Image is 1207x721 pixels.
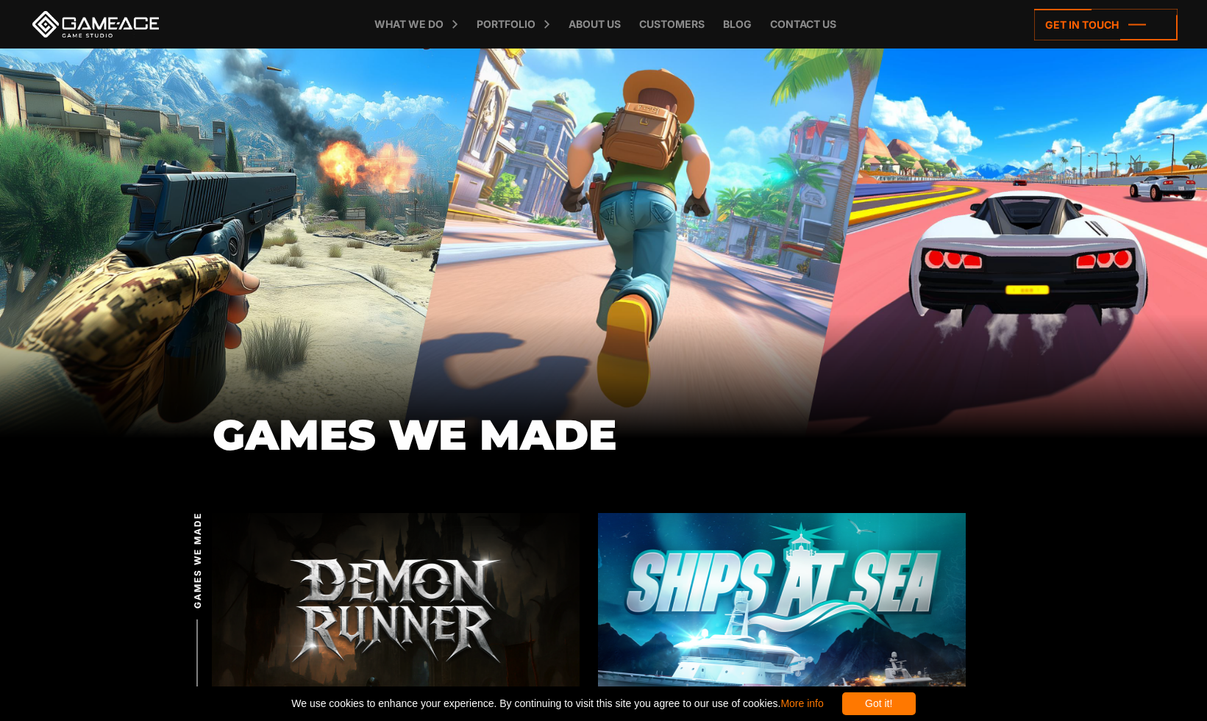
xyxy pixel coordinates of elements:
span: We use cookies to enhance your experience. By continuing to visit this site you agree to our use ... [291,692,823,715]
a: More info [780,697,823,709]
span: GAMES WE MADE [191,512,204,609]
h1: GAMES WE MADE [213,412,996,458]
a: Get in touch [1034,9,1178,40]
div: Got it! [842,692,916,715]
